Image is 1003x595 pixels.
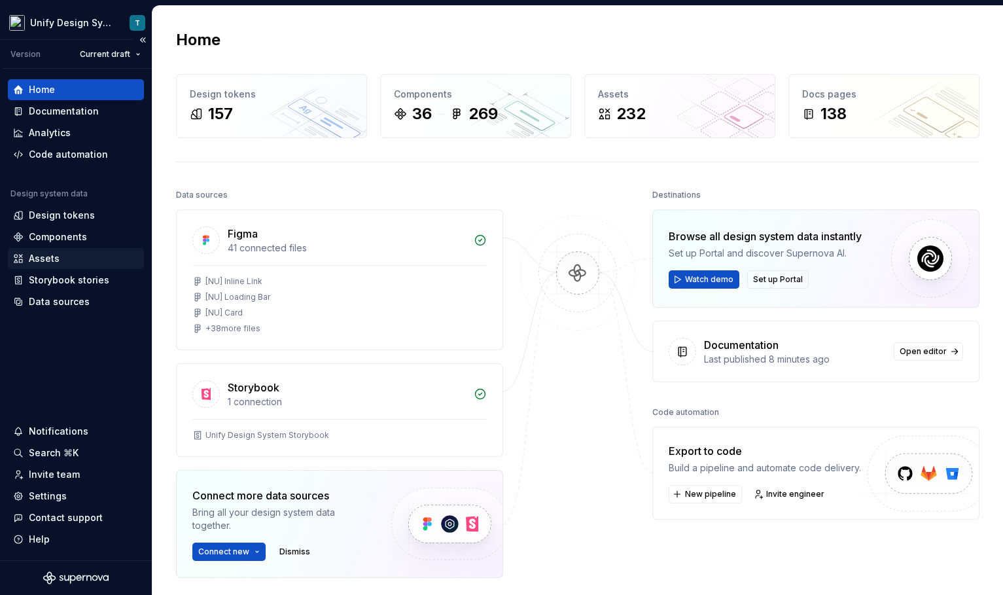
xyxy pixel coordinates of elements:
[205,323,260,334] div: + 38 more files
[750,485,830,503] a: Invite engineer
[8,122,144,143] a: Analytics
[198,547,249,557] span: Connect new
[788,74,979,138] a: Docs pages138
[468,103,498,124] div: 269
[228,380,279,395] div: Storybook
[8,507,144,528] button: Contact support
[685,489,736,499] span: New pipeline
[8,464,144,485] a: Invite team
[192,506,369,532] div: Bring all your design system data together.
[176,363,503,457] a: Storybook1 connectionUnify Design System Storybook
[616,103,646,124] div: 232
[10,49,41,60] div: Version
[228,242,466,255] div: 41 connected files
[43,571,109,585] svg: Supernova Logo
[29,468,80,481] div: Invite team
[598,88,762,101] div: Assets
[669,443,861,459] div: Export to code
[584,74,775,138] a: Assets232
[29,511,103,524] div: Contact support
[192,543,266,561] button: Connect new
[820,103,847,124] div: 138
[704,337,779,353] div: Documentation
[29,252,60,265] div: Assets
[669,270,739,289] button: Watch demo
[29,295,90,308] div: Data sources
[29,83,55,96] div: Home
[29,533,50,546] div: Help
[8,205,144,226] a: Design tokens
[80,49,130,60] span: Current draft
[9,15,25,31] img: 9fdcaa03-8f0a-443d-a87d-0c72d3ba2d5b.png
[669,228,862,244] div: Browse all design system data instantly
[190,88,353,101] div: Design tokens
[685,274,733,285] span: Watch demo
[747,270,809,289] button: Set up Portal
[228,226,258,242] div: Figma
[29,425,88,438] div: Notifications
[205,430,329,441] div: Unify Design System Storybook
[29,490,67,503] div: Settings
[8,144,144,165] a: Code automation
[273,543,316,561] button: Dismiss
[8,79,144,100] a: Home
[29,126,71,139] div: Analytics
[753,274,803,285] span: Set up Portal
[394,88,557,101] div: Components
[176,29,220,50] h2: Home
[3,9,149,37] button: Unify Design SystemT
[192,488,369,503] div: Connect more data sources
[176,209,503,350] a: Figma41 connected files[NU] Inline Link[NU] Loading Bar[NU] Card+38more files
[8,529,144,550] button: Help
[205,276,262,287] div: [NU] Inline Link
[29,105,99,118] div: Documentation
[8,442,144,463] button: Search ⌘K
[8,270,144,291] a: Storybook stories
[176,74,367,138] a: Design tokens157
[29,446,79,460] div: Search ⌘K
[279,547,310,557] span: Dismiss
[669,461,861,475] div: Build a pipeline and automate code delivery.
[208,103,233,124] div: 157
[669,485,742,503] button: New pipeline
[8,226,144,247] a: Components
[766,489,824,499] span: Invite engineer
[205,308,243,318] div: [NU] Card
[29,148,108,161] div: Code automation
[652,403,719,422] div: Code automation
[8,421,144,442] button: Notifications
[704,353,886,366] div: Last published 8 minutes ago
[29,209,95,222] div: Design tokens
[8,486,144,507] a: Settings
[802,88,966,101] div: Docs pages
[669,247,862,260] div: Set up Portal and discover Supernova AI.
[8,248,144,269] a: Assets
[205,292,270,302] div: [NU] Loading Bar
[652,186,701,204] div: Destinations
[30,16,114,29] div: Unify Design System
[135,18,140,28] div: T
[133,31,152,49] button: Collapse sidebar
[412,103,432,124] div: 36
[8,101,144,122] a: Documentation
[228,395,466,408] div: 1 connection
[74,45,147,63] button: Current draft
[176,186,228,204] div: Data sources
[8,291,144,312] a: Data sources
[29,274,109,287] div: Storybook stories
[894,342,963,361] a: Open editor
[29,230,87,243] div: Components
[10,189,88,199] div: Design system data
[380,74,571,138] a: Components36269
[900,346,947,357] span: Open editor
